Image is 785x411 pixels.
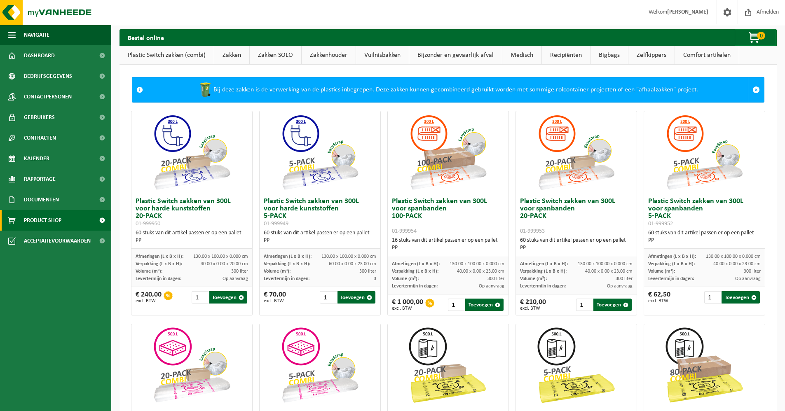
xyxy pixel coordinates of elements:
input: 1 [576,299,593,311]
a: Vuilnisbakken [356,46,409,65]
div: 60 stuks van dit artikel passen er op een pallet [264,229,376,244]
span: Levertermijn in dagen: [136,276,181,281]
div: PP [392,244,504,252]
img: 01-999955 [279,324,361,406]
img: 01-999953 [535,111,617,194]
span: Verpakking (L x B x H): [648,262,695,266]
span: 300 liter [231,269,248,274]
span: excl. BTW [392,306,423,311]
div: PP [520,244,633,252]
h2: Bestel online [120,29,172,45]
span: Bedrijfsgegevens [24,66,72,86]
span: Afmetingen (L x B x H): [264,254,312,259]
button: Toevoegen [209,291,248,304]
a: Zakken SOLO [250,46,301,65]
span: Navigatie [24,25,49,45]
div: € 210,00 [520,299,546,311]
div: 60 stuks van dit artikel passen er op een pallet [648,229,761,244]
span: Levertermijn in dagen: [520,284,566,289]
div: PP [136,237,248,244]
img: 01-999956 [150,324,233,406]
span: 130.00 x 100.00 x 0.000 cm [193,254,248,259]
span: 01-999954 [392,228,417,234]
h3: Plastic Switch zakken van 300L voor harde kunststoffen 20-PACK [136,198,248,227]
img: 01-999949 [279,111,361,194]
h3: Plastic Switch zakken van 300L voor harde kunststoffen 5-PACK [264,198,376,227]
a: Plastic Switch zakken (combi) [120,46,214,65]
span: Gebruikers [24,107,55,128]
a: Zelfkippers [628,46,675,65]
span: Volume (m³): [264,269,291,274]
span: 40.00 x 0.00 x 23.00 cm [713,262,761,266]
span: 60.00 x 0.00 x 23.00 cm [329,262,376,266]
span: 40.00 x 0.00 x 23.00 cm [457,269,504,274]
a: Bijzonder en gevaarlijk afval [409,46,502,65]
a: Comfort artikelen [675,46,739,65]
span: 3 [374,276,376,281]
span: 40.00 x 0.00 x 23.00 cm [585,269,633,274]
span: Levertermijn in dagen: [648,276,694,281]
img: 01-999964 [407,324,489,406]
span: Product Shop [24,210,61,231]
span: 01-999953 [520,228,545,234]
span: Op aanvraag [735,276,761,281]
span: Volume (m³): [136,269,162,274]
span: 01-999950 [136,221,160,227]
div: 60 stuks van dit artikel passen er op een pallet [520,237,633,252]
span: Levertermijn in dagen: [392,284,438,289]
span: Acceptatievoorwaarden [24,231,91,251]
span: Verpakking (L x B x H): [520,269,567,274]
span: Kalender [24,148,49,169]
span: Afmetingen (L x B x H): [648,254,696,259]
span: Op aanvraag [223,276,248,281]
span: 300 liter [359,269,376,274]
span: excl. BTW [136,299,162,304]
div: 16 stuks van dit artikel passen er op een pallet [392,237,504,252]
input: 1 [192,291,208,304]
a: Zakkenhouder [302,46,356,65]
div: € 1 000,00 [392,299,423,311]
div: € 240,00 [136,291,162,304]
span: Volume (m³): [392,276,419,281]
button: Toevoegen [722,291,760,304]
button: 0 [735,29,776,46]
span: 130.00 x 100.00 x 0.000 cm [321,254,376,259]
span: Afmetingen (L x B x H): [392,262,440,266]
h3: Plastic Switch zakken van 300L voor spanbanden 20-PACK [520,198,633,235]
span: Verpakking (L x B x H): [392,269,438,274]
span: Verpakking (L x B x H): [264,262,310,266]
img: 01-999952 [663,111,745,194]
input: 1 [704,291,721,304]
input: 1 [448,299,464,311]
div: 60 stuks van dit artikel passen er op een pallet [136,229,248,244]
span: excl. BTW [648,299,670,304]
div: € 62,50 [648,291,670,304]
img: 01-999963 [535,324,617,406]
input: 1 [320,291,336,304]
img: WB-0240-HPE-GN-50.png [197,82,213,98]
span: Levertermijn in dagen: [264,276,309,281]
button: Toevoegen [593,299,632,311]
span: 01-999949 [264,221,288,227]
span: Contracten [24,128,56,148]
span: 300 liter [487,276,504,281]
div: € 70,00 [264,291,286,304]
span: 130.00 x 100.00 x 0.000 cm [450,262,504,266]
span: 300 liter [744,269,761,274]
span: 0 [757,32,765,40]
span: 01-999952 [648,221,673,227]
span: 130.00 x 100.00 x 0.000 cm [706,254,761,259]
h3: Plastic Switch zakken van 300L voor spanbanden 100-PACK [392,198,504,235]
a: Recipiënten [542,46,590,65]
button: Toevoegen [465,299,504,311]
span: Afmetingen (L x B x H): [136,254,183,259]
button: Toevoegen [337,291,376,304]
a: Medisch [502,46,541,65]
img: 01-999968 [663,324,745,406]
span: Op aanvraag [607,284,633,289]
span: Volume (m³): [648,269,675,274]
h3: Plastic Switch zakken van 300L voor spanbanden 5-PACK [648,198,761,227]
span: Op aanvraag [479,284,504,289]
a: Sluit melding [748,77,764,102]
div: Bij deze zakken is de verwerking van de plastics inbegrepen. Deze zakken kunnen gecombineerd gebr... [147,77,748,102]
